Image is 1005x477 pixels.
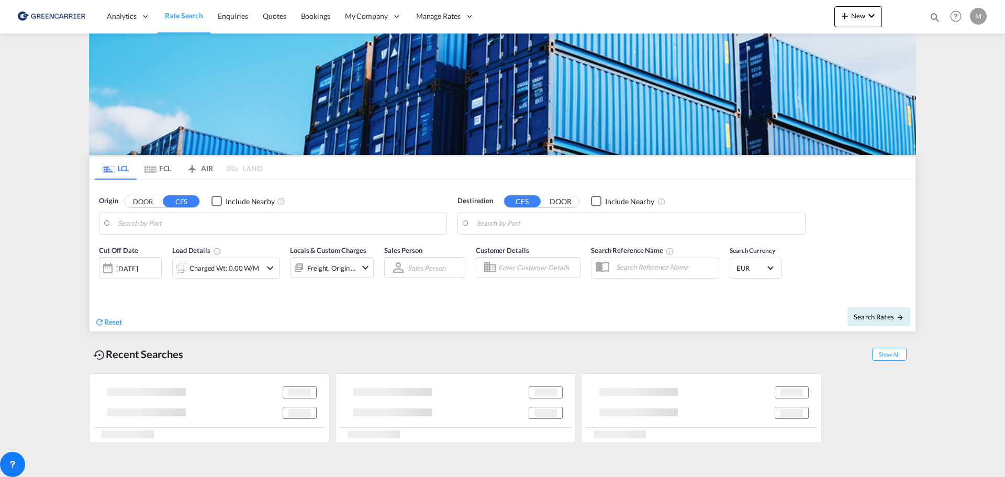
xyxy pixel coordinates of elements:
button: DOOR [542,195,579,207]
span: Cut Off Date [99,246,138,254]
span: Load Details [172,246,221,254]
md-icon: icon-magnify [929,12,941,23]
span: Locals & Custom Charges [290,246,366,254]
img: GreenCarrierFCL_LCL.png [89,34,916,155]
div: M [970,8,987,25]
div: Freight Origin Destinationicon-chevron-down [290,257,374,278]
span: Destination [457,196,493,206]
span: Origin [99,196,118,206]
md-icon: icon-airplane [186,162,198,170]
div: Origin DOOR CFS Checkbox No InkUnchecked: Ignores neighbouring ports when fetching rates.Checked ... [90,180,915,331]
md-icon: icon-refresh [95,317,104,327]
button: icon-plus 400-fgNewicon-chevron-down [834,6,882,27]
button: CFS [163,195,199,207]
span: Help [947,7,965,25]
md-icon: Unchecked: Ignores neighbouring ports when fetching rates.Checked : Includes neighbouring ports w... [277,197,285,206]
span: Search Rates [854,313,904,321]
md-icon: icon-plus 400-fg [839,9,851,22]
md-pagination-wrapper: Use the left and right arrow keys to navigate between tabs [95,157,262,180]
div: Help [947,7,970,26]
div: icon-refreshReset [95,317,122,328]
span: Sales Person [384,246,422,254]
div: Charged Wt: 0.00 W/Micon-chevron-down [172,258,280,279]
div: [DATE] [116,264,138,273]
md-tab-item: LCL [95,157,137,180]
span: Customer Details [476,246,529,254]
button: CFS [504,195,541,207]
md-icon: icon-chevron-down [264,262,276,274]
span: EUR [736,263,766,273]
span: Manage Rates [416,11,461,21]
md-icon: icon-backup-restore [93,349,106,361]
img: 176147708aff11ef8735f72d97dca5a8.png [16,5,86,28]
md-icon: icon-chevron-down [359,261,372,274]
span: Enquiries [218,12,248,20]
span: Analytics [107,11,137,21]
span: New [839,12,878,20]
div: icon-magnify [929,12,941,27]
div: [DATE] [99,257,162,279]
input: Search by Port [476,216,800,231]
div: Recent Searches [89,342,187,366]
md-icon: Your search will be saved by the below given name [666,247,674,256]
input: Search by Port [118,216,441,231]
md-tab-item: FCL [137,157,178,180]
span: Rate Search [165,11,203,20]
span: Reset [104,317,122,326]
div: Include Nearby [605,196,654,207]
input: Search Reference Name [611,259,719,275]
md-icon: Chargeable Weight [213,247,221,256]
span: Quotes [263,12,286,20]
md-checkbox: Checkbox No Ink [211,196,275,207]
md-select: Select Currency: € EUREuro [735,260,776,275]
div: Charged Wt: 0.00 W/M [189,261,259,275]
md-checkbox: Checkbox No Ink [591,196,654,207]
md-icon: Unchecked: Ignores neighbouring ports when fetching rates.Checked : Includes neighbouring ports w... [657,197,666,206]
button: Search Ratesicon-arrow-right [847,307,910,326]
span: Search Currency [730,247,775,254]
span: Bookings [301,12,330,20]
md-select: Sales Person [407,260,446,275]
div: Freight Origin Destination [307,261,356,275]
md-icon: icon-chevron-down [865,9,878,22]
input: Enter Customer Details [498,260,577,275]
button: DOOR [125,195,161,207]
div: Include Nearby [226,196,275,207]
span: Search Reference Name [591,246,674,254]
md-icon: icon-arrow-right [897,314,904,321]
span: Show All [872,348,907,361]
span: My Company [345,11,388,21]
md-datepicker: Select [99,278,107,292]
md-tab-item: AIR [178,157,220,180]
